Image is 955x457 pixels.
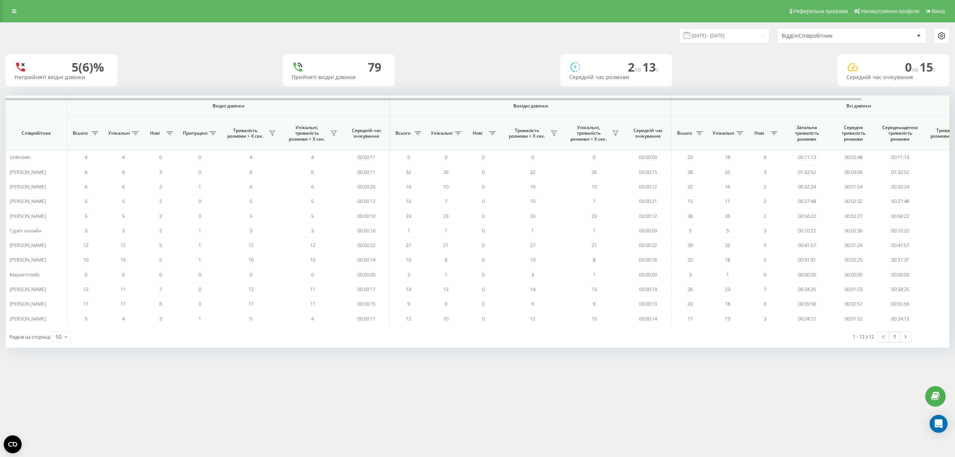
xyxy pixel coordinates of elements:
[783,282,830,297] td: 00:34:25
[764,227,766,234] span: 3
[593,198,595,204] span: 7
[764,242,766,248] span: 5
[407,103,654,109] span: Вихідні дзвінки
[783,150,830,165] td: 00:11:13
[85,213,87,219] span: 5
[407,227,410,234] span: 1
[83,286,88,292] span: 12
[85,169,87,175] span: 6
[530,198,535,204] span: 10
[198,213,201,219] span: 0
[56,333,62,341] div: 50
[530,256,535,263] span: 10
[688,242,693,248] span: 39
[85,154,87,160] span: 4
[877,165,923,179] td: 01:32:52
[764,315,766,322] span: 3
[9,334,50,340] span: Рядків на сторінці
[445,198,447,204] span: 7
[198,300,201,307] span: 0
[625,194,671,209] td: 00:00:21
[630,128,666,139] span: Середній час очікування
[764,154,766,160] span: 9
[72,60,104,74] div: 5 (6)%
[877,150,923,165] td: 00:11:13
[443,169,448,175] span: 26
[912,65,920,73] span: хв
[311,213,314,219] span: 5
[625,311,671,326] td: 00:00:14
[443,183,448,190] span: 10
[343,253,390,267] td: 00:00:14
[592,213,597,219] span: 23
[198,315,201,322] span: 1
[877,253,923,267] td: 00:31:31
[764,198,766,204] span: 2
[431,130,453,136] span: Унікальні
[12,130,60,136] span: Співробітник
[625,253,671,267] td: 00:00:16
[764,286,766,292] span: 7
[343,150,390,165] td: 00:00:11
[482,154,485,160] span: 0
[122,227,125,234] span: 3
[932,8,945,14] span: Вихід
[311,169,314,175] span: 6
[530,242,535,248] span: 27
[933,65,936,73] span: c
[593,300,595,307] span: 9
[248,300,254,307] span: 11
[87,103,370,109] span: Вхідні дзвінки
[830,311,877,326] td: 00:01:52
[445,271,447,278] span: 1
[725,169,730,175] span: 32
[343,179,390,194] td: 00:00:20
[688,315,693,322] span: 17
[830,150,877,165] td: 00:02:48
[531,227,534,234] span: 1
[853,333,874,340] div: 1 - 12 з 12
[250,271,252,278] span: 0
[482,169,485,175] span: 0
[443,315,448,322] span: 10
[877,297,923,311] td: 00:55:56
[343,194,390,209] td: 00:00:12
[482,286,485,292] span: 0
[10,213,46,219] span: [PERSON_NAME]
[120,242,126,248] span: 12
[310,242,315,248] span: 12
[285,125,328,142] span: Унікальні, тривалість розмови > Х сек.
[250,227,252,234] span: 3
[482,227,485,234] span: 0
[830,297,877,311] td: 00:02:57
[443,286,448,292] span: 13
[593,227,595,234] span: 1
[120,286,126,292] span: 11
[725,286,730,292] span: 23
[10,154,31,160] span: Unknown
[689,227,692,234] span: 5
[569,74,663,81] div: Середній час розмови
[725,242,730,248] span: 32
[159,286,162,292] span: 7
[725,213,730,219] span: 26
[292,74,386,81] div: Прийняті вхідні дзвінки
[830,179,877,194] td: 00:01:54
[725,300,730,307] span: 18
[10,198,46,204] span: [PERSON_NAME]
[406,256,411,263] span: 10
[120,300,126,307] span: 11
[343,282,390,297] td: 00:00:17
[10,227,41,234] span: Гуркіт онлайн
[830,194,877,209] td: 00:02:32
[782,33,871,39] div: Відділ/Співробітник
[877,238,923,253] td: 00:41:57
[531,271,534,278] span: 3
[145,130,164,136] span: Нові
[407,154,410,160] span: 0
[567,125,610,142] span: Унікальні, тривалість розмови > Х сек.
[530,183,535,190] span: 16
[783,165,830,179] td: 01:32:52
[311,183,314,190] span: 6
[198,169,201,175] span: 0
